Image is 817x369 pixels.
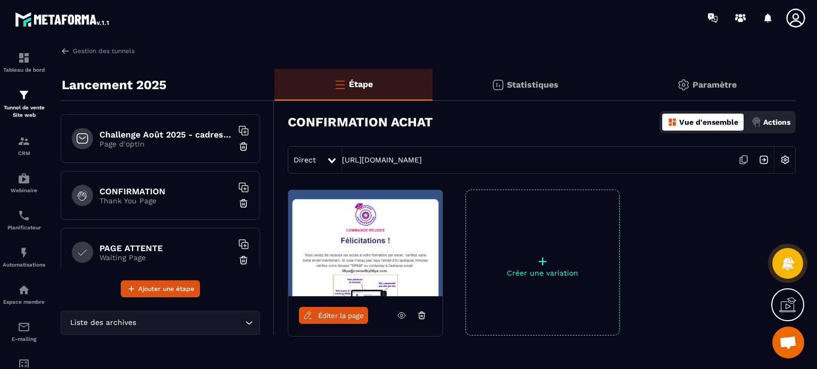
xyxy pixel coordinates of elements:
h3: CONFIRMATION ACHAT [288,115,433,130]
div: Ouvrir le chat [772,327,804,358]
img: formation [18,135,30,148]
a: [URL][DOMAIN_NAME] [342,156,422,164]
p: CRM [3,150,45,156]
img: automations [18,284,30,296]
p: Automatisations [3,262,45,268]
img: formation [18,52,30,64]
span: Liste des archives [68,317,138,329]
span: Direct [294,156,316,164]
p: Webinaire [3,187,45,193]
p: Page d'optin [99,140,232,148]
h6: Challenge Août 2025 - cadres entrepreneurs [99,130,232,140]
img: trash [238,255,249,265]
img: automations [18,246,30,259]
p: Paramètre [693,80,737,90]
img: setting-w.858f3a88.svg [775,150,795,170]
img: scheduler [18,209,30,222]
img: trash [238,141,249,152]
a: Éditer la page [299,307,368,324]
a: emailemailE-mailing [3,313,45,350]
input: Search for option [138,317,243,329]
p: Statistiques [507,80,558,90]
p: Actions [763,118,790,126]
span: Ajouter une étape [138,284,194,294]
a: formationformationTableau de bord [3,44,45,81]
img: bars-o.4a397970.svg [334,78,346,91]
p: Thank You Page [99,196,232,205]
p: Planificateur [3,225,45,230]
p: Tunnel de vente Site web [3,104,45,119]
a: formationformationCRM [3,127,45,164]
span: Éditer la page [318,312,364,320]
img: actions.d6e523a2.png [752,117,761,127]
div: Search for option [61,311,260,335]
p: Lancement 2025 [62,74,166,96]
a: schedulerschedulerPlanificateur [3,201,45,238]
a: formationformationTunnel de vente Site web [3,81,45,127]
a: automationsautomationsWebinaire [3,164,45,201]
p: Étape [349,79,373,89]
h6: CONFIRMATION [99,186,232,196]
p: Waiting Page [99,253,232,262]
img: email [18,321,30,333]
a: automationsautomationsEspace membre [3,276,45,313]
a: Gestion des tunnels [61,46,135,56]
a: automationsautomationsAutomatisations [3,238,45,276]
img: automations [18,172,30,185]
button: Ajouter une étape [121,280,200,297]
img: dashboard-orange.40269519.svg [668,117,677,127]
h6: PAGE ATTENTE [99,243,232,253]
img: setting-gr.5f69749f.svg [677,79,690,91]
img: image [288,190,443,296]
img: arrow-next.bcc2205e.svg [754,150,774,170]
p: Espace membre [3,299,45,305]
p: E-mailing [3,336,45,342]
img: arrow [61,46,70,56]
img: formation [18,89,30,101]
p: Créer une variation [466,269,619,277]
p: Vue d'ensemble [679,118,738,126]
p: Tableau de bord [3,67,45,73]
img: logo [15,10,111,29]
img: stats.20deebd0.svg [491,79,504,91]
img: trash [238,198,249,209]
p: + [466,254,619,269]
